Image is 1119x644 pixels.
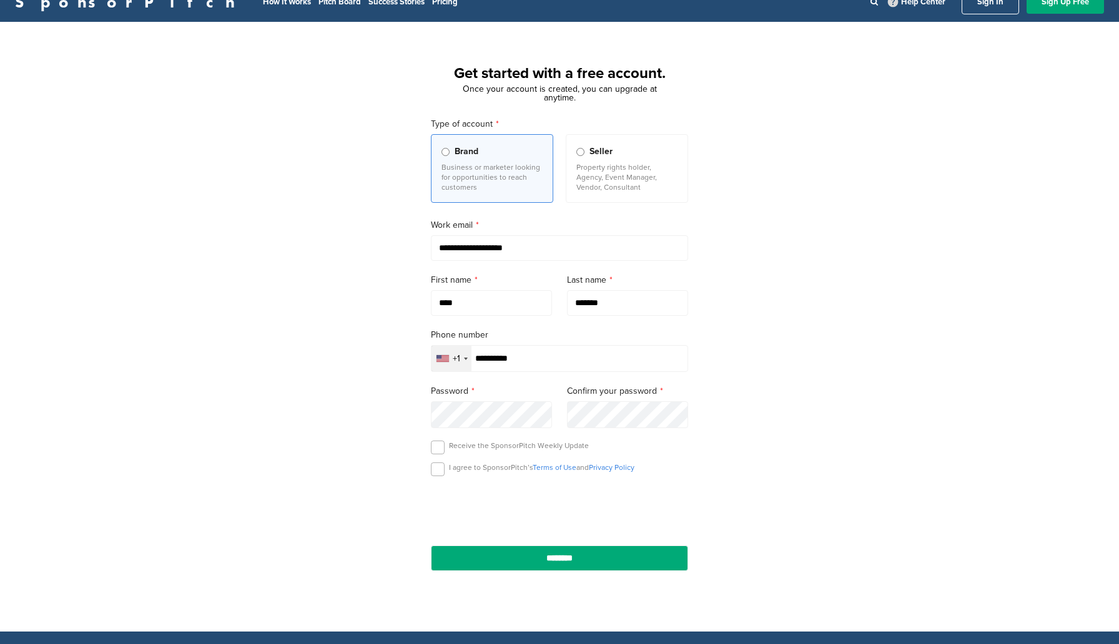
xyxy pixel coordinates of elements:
[576,148,584,156] input: Seller Property rights holder, Agency, Event Manager, Vendor, Consultant
[441,148,450,156] input: Brand Business or marketer looking for opportunities to reach customers
[576,162,678,192] p: Property rights holder, Agency, Event Manager, Vendor, Consultant
[431,273,552,287] label: First name
[416,62,703,85] h1: Get started with a free account.
[463,84,657,103] span: Once your account is created, you can upgrade at anytime.
[589,145,613,159] span: Seller
[453,354,460,363] div: +1
[567,384,688,398] label: Confirm your password
[431,346,471,371] div: Selected country
[431,328,688,342] label: Phone number
[589,463,634,472] a: Privacy Policy
[449,441,589,451] p: Receive the SponsorPitch Weekly Update
[431,218,688,232] label: Work email
[455,145,478,159] span: Brand
[567,273,688,287] label: Last name
[533,463,576,472] a: Terms of Use
[441,162,543,192] p: Business or marketer looking for opportunities to reach customers
[449,462,634,472] p: I agree to SponsorPitch’s and
[431,384,552,398] label: Password
[488,490,631,527] iframe: reCAPTCHA
[431,117,688,131] label: Type of account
